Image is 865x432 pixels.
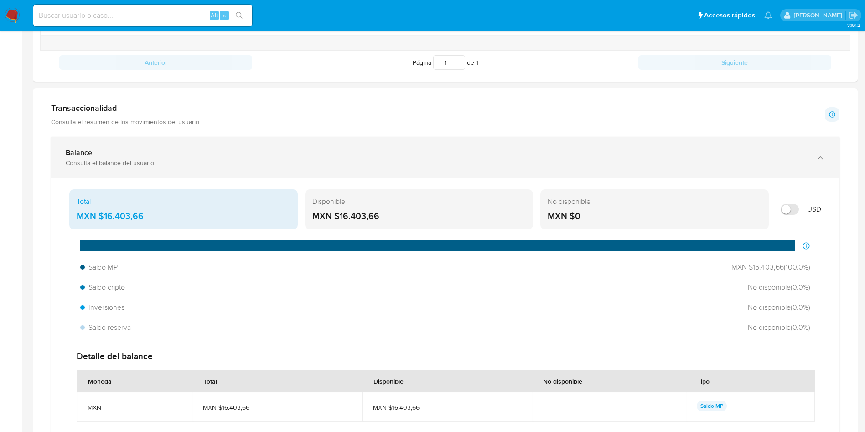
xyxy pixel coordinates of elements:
[223,11,226,20] span: s
[230,9,249,22] button: search-icon
[704,10,755,20] span: Accesos rápidos
[211,11,218,20] span: Alt
[59,55,252,70] button: Anterior
[638,55,831,70] button: Siguiente
[476,58,478,67] span: 1
[849,10,858,20] a: Salir
[794,11,845,20] p: alan.cervantesmartinez@mercadolibre.com.mx
[413,55,478,70] span: Página de
[33,10,252,21] input: Buscar usuario o caso...
[847,21,860,29] span: 3.161.2
[764,11,772,19] a: Notificaciones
